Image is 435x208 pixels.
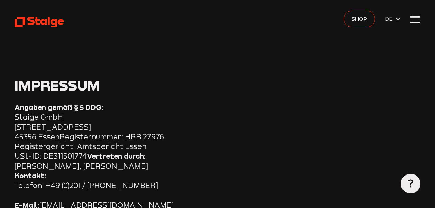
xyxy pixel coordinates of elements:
span: Shop [351,15,367,23]
span: Impressum [15,77,100,94]
strong: Kontakt: [15,171,46,180]
strong: Angaben gemäß § 5 DDG: [15,103,103,112]
strong: Vertreten durch: [87,152,146,160]
a: Shop [344,11,375,27]
p: Telefon: +49 (0)201 / [PHONE_NUMBER] [15,171,239,191]
span: DE [385,15,395,23]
